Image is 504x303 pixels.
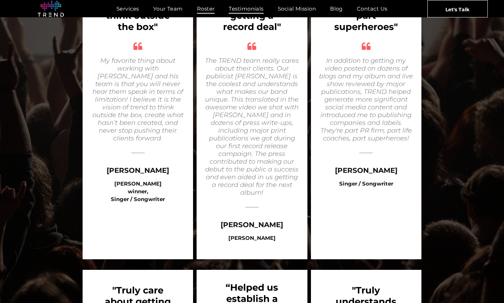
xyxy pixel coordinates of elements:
[350,4,395,14] a: Contact Us
[107,166,169,175] span: [PERSON_NAME]
[339,180,393,187] b: Singer / Songwriter
[111,180,165,202] b: [PERSON_NAME] winner, Singer / Songwriter
[205,57,299,196] i: The TREND team really cares about their clients. Our publicist [PERSON_NAME] is the coolest and u...
[190,4,222,14] a: Roster
[146,4,190,14] a: Your Team
[377,221,504,303] iframe: Chat Widget
[271,4,323,14] a: Social Mission
[335,166,397,175] span: [PERSON_NAME]
[221,220,283,229] span: [PERSON_NAME]
[222,4,270,14] a: Testimonials
[92,57,184,142] i: My favorite thing about working with [PERSON_NAME] and his team is that you will never hear them ...
[197,4,215,14] span: Roster
[445,0,469,18] span: Let's Talk
[109,4,146,14] a: Services
[228,235,276,241] b: [PERSON_NAME]
[323,4,350,14] a: Blog
[38,1,64,17] img: logo
[319,57,413,142] i: In addition to getting my video posted on dozens of blogs and my album and live show reviewed by ...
